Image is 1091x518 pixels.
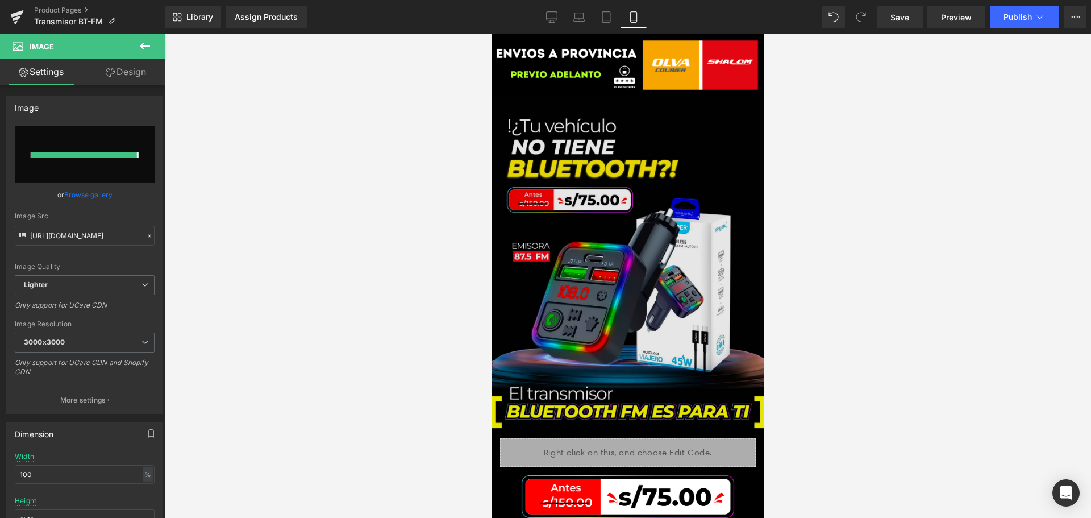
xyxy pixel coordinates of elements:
[990,6,1059,28] button: Publish
[34,17,103,26] span: Transmisor BT-FM
[822,6,845,28] button: Undo
[15,423,54,439] div: Dimension
[941,11,972,23] span: Preview
[24,280,48,289] b: Lighter
[15,212,155,220] div: Image Src
[30,42,54,51] span: Image
[24,338,65,346] b: 3000x3000
[64,185,113,205] a: Browse gallery
[15,497,36,505] div: Height
[15,226,155,246] input: Link
[143,467,153,482] div: %
[850,6,872,28] button: Redo
[34,6,165,15] a: Product Pages
[186,12,213,22] span: Library
[1052,479,1080,507] div: Open Intercom Messenger
[1064,6,1086,28] button: More
[890,11,909,23] span: Save
[85,59,167,85] a: Design
[235,13,298,22] div: Assign Products
[620,6,647,28] a: Mobile
[15,358,155,384] div: Only support for UCare CDN and Shopify CDN
[15,301,155,317] div: Only support for UCare CDN
[538,6,565,28] a: Desktop
[15,263,155,271] div: Image Quality
[565,6,593,28] a: Laptop
[60,395,106,405] p: More settings
[165,6,221,28] a: New Library
[15,97,39,113] div: Image
[7,387,163,413] button: More settings
[593,6,620,28] a: Tablet
[1003,13,1032,22] span: Publish
[15,465,155,484] input: auto
[927,6,985,28] a: Preview
[15,189,155,201] div: or
[15,453,34,461] div: Width
[15,320,155,328] div: Image Resolution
